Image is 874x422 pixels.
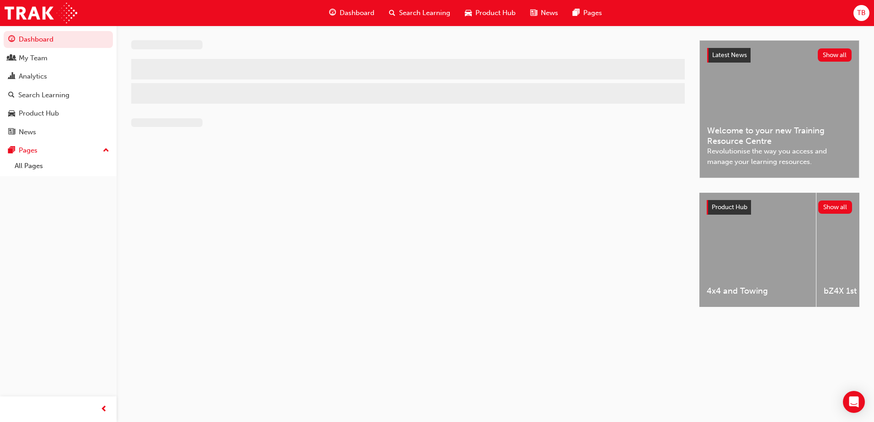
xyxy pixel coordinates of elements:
[857,8,866,18] span: TB
[523,4,565,22] a: news-iconNews
[103,145,109,157] span: up-icon
[699,193,816,307] a: 4x4 and Towing
[4,29,113,142] button: DashboardMy TeamAnalyticsSearch LearningProduct HubNews
[11,159,113,173] a: All Pages
[8,128,15,137] span: news-icon
[541,8,558,18] span: News
[19,108,59,119] div: Product Hub
[4,142,113,159] button: Pages
[399,8,450,18] span: Search Learning
[329,7,336,19] span: guage-icon
[8,147,15,155] span: pages-icon
[475,8,516,18] span: Product Hub
[101,404,107,415] span: prev-icon
[340,8,374,18] span: Dashboard
[19,145,37,156] div: Pages
[4,50,113,67] a: My Team
[8,73,15,81] span: chart-icon
[8,110,15,118] span: car-icon
[712,51,747,59] span: Latest News
[19,71,47,82] div: Analytics
[530,7,537,19] span: news-icon
[707,48,852,63] a: Latest NewsShow all
[712,203,747,211] span: Product Hub
[4,124,113,141] a: News
[565,4,609,22] a: pages-iconPages
[818,48,852,62] button: Show all
[5,3,77,23] img: Trak
[8,91,15,100] span: search-icon
[699,40,859,178] a: Latest NewsShow allWelcome to your new Training Resource CentreRevolutionise the way you access a...
[19,127,36,137] div: News
[8,54,15,63] span: people-icon
[322,4,382,22] a: guage-iconDashboard
[465,7,472,19] span: car-icon
[18,90,69,100] div: Search Learning
[853,5,869,21] button: TB
[458,4,523,22] a: car-iconProduct Hub
[707,146,852,167] span: Revolutionise the way you access and manage your learning resources.
[4,68,113,85] a: Analytics
[19,53,48,63] div: My Team
[707,126,852,146] span: Welcome to your new Training Resource Centre
[4,105,113,122] a: Product Hub
[818,200,853,214] button: Show all
[707,200,852,215] a: Product HubShow all
[8,36,15,44] span: guage-icon
[389,7,395,19] span: search-icon
[843,391,865,413] div: Open Intercom Messenger
[4,31,113,48] a: Dashboard
[583,8,602,18] span: Pages
[4,87,113,104] a: Search Learning
[382,4,458,22] a: search-iconSearch Learning
[573,7,580,19] span: pages-icon
[707,286,809,296] span: 4x4 and Towing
